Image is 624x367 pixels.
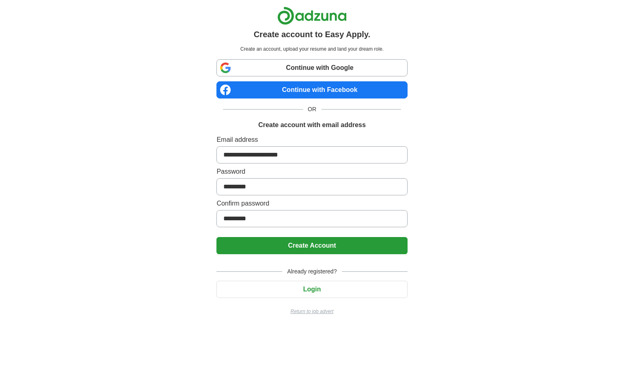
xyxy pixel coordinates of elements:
[258,120,365,130] h1: Create account with email address
[216,286,407,293] a: Login
[216,199,407,208] label: Confirm password
[216,237,407,254] button: Create Account
[282,267,341,276] span: Already registered?
[254,28,370,40] h1: Create account to Easy Apply.
[216,135,407,145] label: Email address
[216,59,407,76] a: Continue with Google
[216,81,407,98] a: Continue with Facebook
[277,7,347,25] img: Adzuna logo
[218,45,406,53] p: Create an account, upload your resume and land your dream role.
[216,167,407,177] label: Password
[303,105,321,114] span: OR
[216,281,407,298] button: Login
[216,308,407,315] a: Return to job advert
